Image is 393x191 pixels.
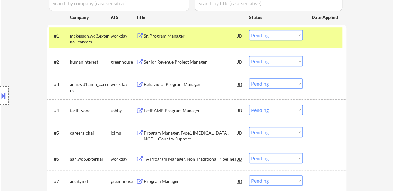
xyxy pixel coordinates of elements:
div: Sr. Program Manager [144,33,238,39]
div: aah.wd5.external [70,156,111,162]
div: JD [237,105,243,116]
div: greenhouse [111,178,136,184]
div: Title [136,14,243,20]
div: Status [249,11,303,23]
div: Program Manager, Type1 [MEDICAL_DATA], NCD – Country Support [144,130,238,142]
div: ashby [111,108,136,114]
div: JD [237,153,243,164]
div: FedRAMP Program Manager [144,108,238,114]
div: JD [237,30,243,41]
div: Company [70,14,111,20]
div: #1 [54,33,65,39]
div: Program Manager [144,178,238,184]
div: JD [237,175,243,187]
div: workday [111,81,136,87]
div: JD [237,78,243,90]
div: #6 [54,156,65,162]
div: acuitymd [70,178,111,184]
div: Date Applied [312,14,339,20]
div: JD [237,56,243,67]
div: JD [237,127,243,138]
div: ATS [111,14,136,20]
div: #7 [54,178,65,184]
div: mckesson.wd3.external_careers [70,33,111,45]
div: Senior Revenue Project Manager [144,59,238,65]
div: workday [111,156,136,162]
div: greenhouse [111,59,136,65]
div: workday [111,33,136,39]
div: TA Program Manager, Non-Traditional Pipelines [144,156,238,162]
div: icims [111,130,136,136]
div: Behavioral Program Manager [144,81,238,87]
